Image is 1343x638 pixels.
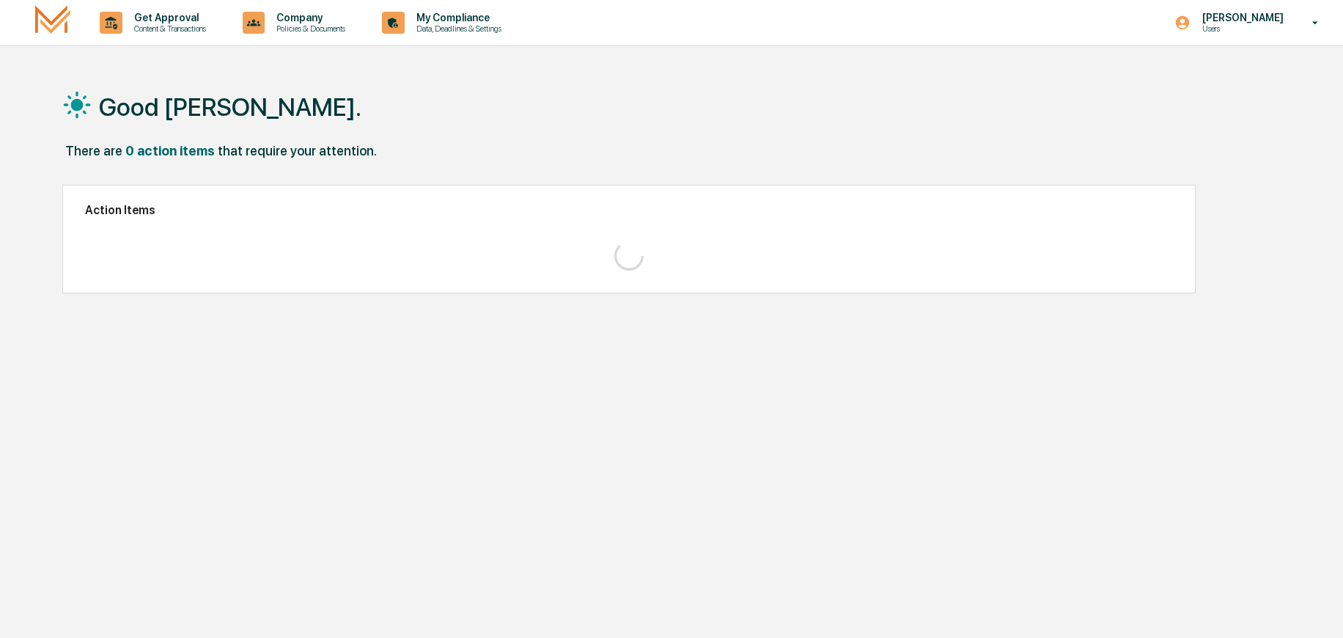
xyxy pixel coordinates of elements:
[405,23,509,34] p: Data, Deadlines & Settings
[122,23,213,34] p: Content & Transactions
[122,12,213,23] p: Get Approval
[85,203,1173,217] h2: Action Items
[35,5,70,40] img: logo
[1191,23,1291,34] p: Users
[99,92,361,122] h1: Good [PERSON_NAME].
[65,143,122,158] div: There are
[1191,12,1291,23] p: [PERSON_NAME]
[265,12,353,23] p: Company
[405,12,509,23] p: My Compliance
[125,143,215,158] div: 0 action items
[265,23,353,34] p: Policies & Documents
[218,143,377,158] div: that require your attention.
